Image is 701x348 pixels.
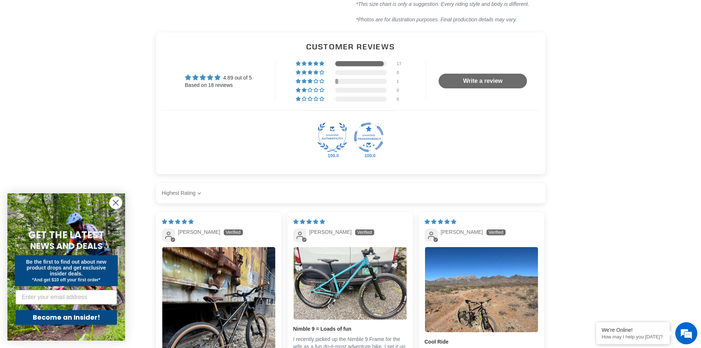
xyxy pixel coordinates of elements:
[185,82,252,89] div: Based on 18 reviews
[602,334,664,340] p: How may I help you today?
[356,17,517,22] span: *Photos are for illustration purposes. Final production details may vary.
[32,277,100,282] span: *And get $10 off your first order*
[425,247,538,332] img: User picture
[15,290,117,305] input: Enter your email address
[425,338,538,346] b: Cool Ride
[185,73,252,82] div: Average rating is 4.89 stars
[397,61,406,66] div: 17
[15,310,117,325] button: Become an Insider!
[354,123,383,152] a: Judge.me Diamond Transparent Shop medal 100.0
[326,153,338,159] div: 100.0
[28,228,104,242] span: GET THE LATEST
[296,79,325,84] div: 6% (1) reviews with 3 star rating
[293,326,407,333] b: Nimble 9 = Loads of fun
[439,74,527,88] a: Write a review
[162,186,203,201] select: Sort dropdown
[24,37,42,55] img: d_696896380_company_1647369064580_696896380
[425,219,456,225] span: 5 star review
[296,61,325,66] div: 94% (17) reviews with 5 star rating
[43,93,102,167] span: We're online!
[397,79,406,84] div: 1
[318,123,347,152] img: Judge.me Diamond Authentic Shop medal
[318,123,347,154] div: Diamond Authentic Shop. 100% of published reviews are verified reviews
[4,201,140,227] textarea: Type your message and hit 'Enter'
[309,229,352,235] span: [PERSON_NAME]
[602,327,664,333] div: We're Online!
[356,1,530,7] em: *This size chart is only a suggestion. Every riding style and body is different.
[26,259,107,277] span: Be the first to find out about new product drops and get exclusive insider deals.
[49,41,135,51] div: Chat with us now
[425,247,538,333] a: Link to user picture 1
[294,247,407,319] img: User picture
[162,219,194,225] span: 5 star review
[178,229,220,235] span: [PERSON_NAME]
[223,75,252,81] span: 4.89 out of 5
[293,247,407,320] a: Link to user picture 1
[30,240,103,252] span: NEWS AND DEALS
[318,123,347,152] a: Judge.me Diamond Authentic Shop medal 100.0
[363,153,375,159] div: 100.0
[354,123,383,154] div: Diamond Transparent Shop. Published 100% of verified reviews received in total
[354,123,383,152] img: Judge.me Diamond Transparent Shop medal
[162,41,539,52] h2: Customer Reviews
[121,4,138,21] div: Minimize live chat window
[441,229,483,235] span: [PERSON_NAME]
[8,41,19,52] div: Navigation go back
[293,219,325,225] span: 5 star review
[109,196,122,209] button: Close dialog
